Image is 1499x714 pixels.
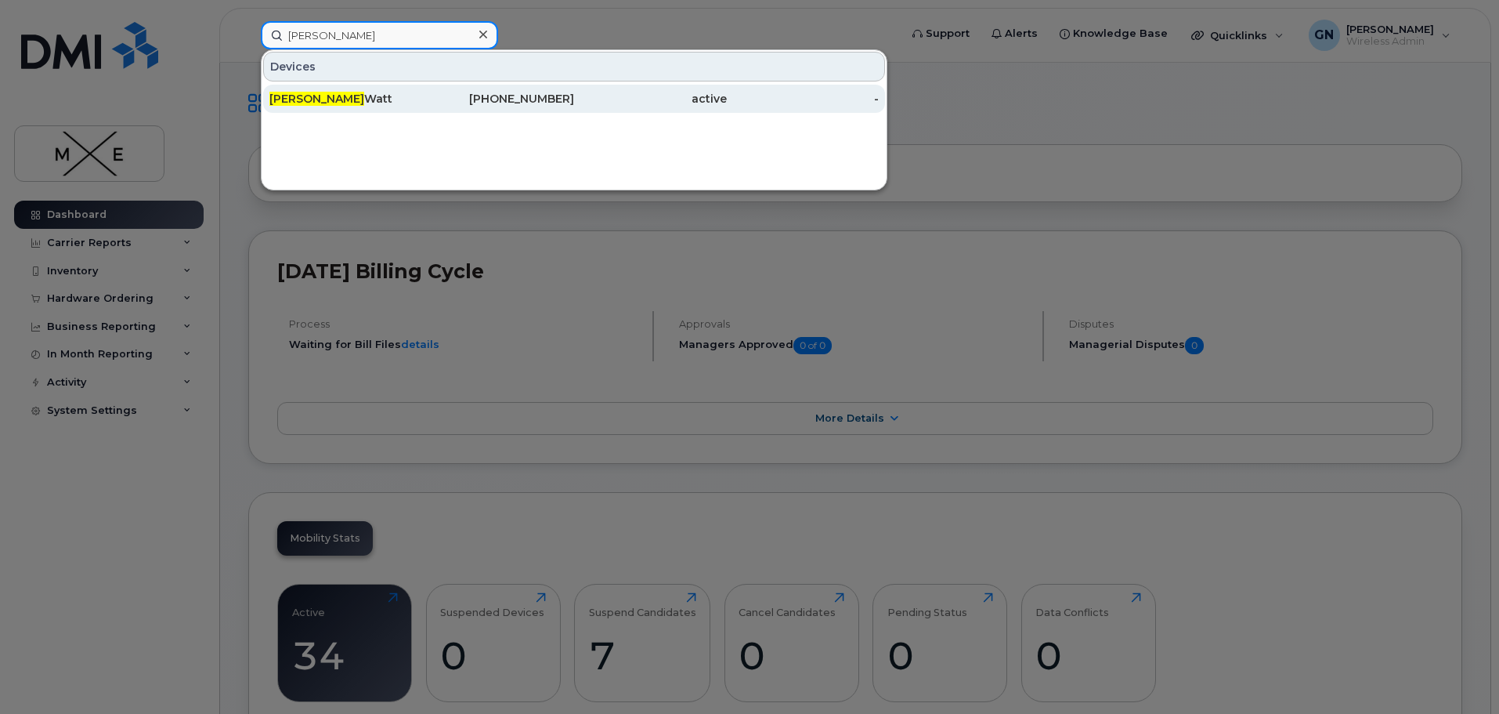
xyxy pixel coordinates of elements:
div: Devices [263,52,885,82]
div: Watt [269,91,422,107]
div: [PHONE_NUMBER] [422,91,575,107]
a: [PERSON_NAME]Watt[PHONE_NUMBER]active- [263,85,885,113]
span: [PERSON_NAME] [269,92,364,106]
div: - [727,91,880,107]
div: active [574,91,727,107]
